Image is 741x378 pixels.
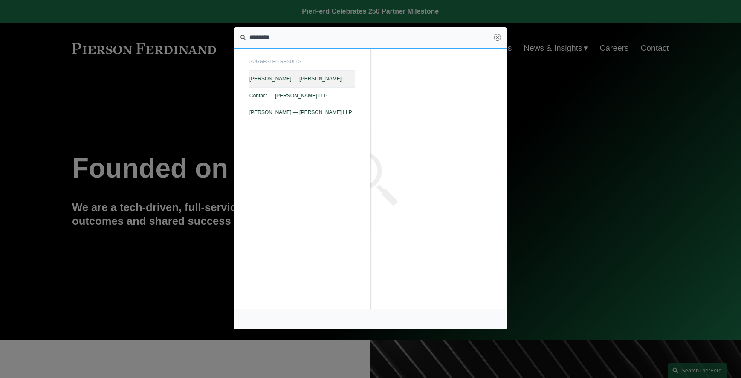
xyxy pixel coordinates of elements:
input: Search this site [234,27,507,49]
a: [PERSON_NAME] — [PERSON_NAME] [249,71,355,87]
a: Contact — [PERSON_NAME] LLP [249,88,355,104]
span: suggested results [249,56,355,71]
span: [PERSON_NAME] — [PERSON_NAME] LLP [249,109,355,115]
span: Contact — [PERSON_NAME] LLP [249,93,355,99]
a: [PERSON_NAME] — [PERSON_NAME] LLP [249,104,355,120]
a: Close [494,34,501,41]
span: [PERSON_NAME] — [PERSON_NAME] [249,76,355,82]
